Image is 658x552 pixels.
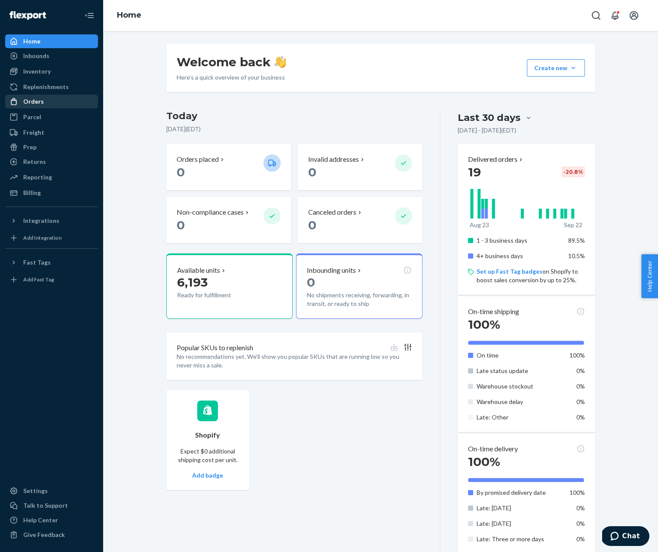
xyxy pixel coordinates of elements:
span: 100% [468,454,500,469]
div: Freight [23,128,44,137]
button: Delivered orders [468,154,524,164]
span: 0% [576,382,585,390]
p: Inbounding units [307,265,356,275]
a: Help Center [5,513,98,527]
div: Give Feedback [23,530,65,539]
div: Parcel [23,113,41,121]
button: Open Search Box [588,7,605,24]
div: Prep [23,143,37,151]
img: hand-wave emoji [274,56,286,68]
span: 0% [576,398,585,405]
div: Talk to Support [23,501,68,510]
a: Reporting [5,170,98,184]
a: Add Fast Tag [5,273,98,287]
p: Here’s a quick overview of your business [177,73,286,82]
p: On-time delivery [468,444,518,454]
div: Inventory [23,67,51,76]
p: 1 - 3 business days [477,236,561,245]
p: Invalid addresses [308,154,359,164]
p: [DATE] ( EDT ) [166,125,423,133]
a: Add Integration [5,231,98,245]
ol: breadcrumbs [110,3,148,28]
div: Last 30 days [458,111,520,124]
a: Billing [5,186,98,200]
a: Prep [5,140,98,154]
span: 0 [177,218,185,232]
img: Flexport logo [9,11,46,20]
iframe: Opens a widget where you can chat to one of our agents [602,526,649,548]
p: Warehouse delay [477,398,561,406]
button: Fast Tags [5,256,98,269]
a: Returns [5,155,98,169]
a: Replenishments [5,80,98,94]
span: 100% [468,317,500,332]
p: On-time shipping [468,307,519,317]
p: on Shopify to boost sales conversion by up to 25%. [477,267,585,284]
p: Canceled orders [308,207,356,217]
p: Orders placed [177,154,219,164]
a: Home [5,34,98,48]
span: 0% [576,367,585,374]
button: Inbounding units0No shipments receiving, forwarding, in transit, or ready to ship [296,253,422,319]
span: 0 [308,165,316,179]
p: By promised delivery date [477,488,561,497]
p: No recommendations yet. We’ll show you popular SKUs that are running low so you never miss a sale. [177,352,413,370]
p: 4+ business days [477,252,561,260]
button: Non-compliance cases 0 [166,197,291,243]
div: Settings [23,487,48,495]
button: Integrations [5,214,98,228]
button: Help Center [641,254,658,298]
button: Canceled orders 0 [298,197,422,243]
div: Replenishments [23,83,69,91]
button: Add badge [192,471,223,480]
p: Sep 22 [564,221,582,229]
button: Close Navigation [81,7,98,24]
button: Create new [527,59,585,77]
div: Fast Tags [23,258,51,267]
p: Late: [DATE] [477,519,561,528]
div: Add Fast Tag [23,276,54,283]
div: Home [23,37,40,46]
span: 19 [468,165,481,179]
button: Invalid addresses 0 [298,144,422,190]
a: Parcel [5,110,98,124]
span: 100% [569,352,585,359]
p: Expect $0 additional shipping cost per unit. [177,447,239,464]
a: Settings [5,484,98,498]
span: 0% [576,413,585,421]
p: [DATE] - [DATE] ( EDT ) [458,126,516,135]
p: Late status update [477,367,561,375]
p: Aug 23 [470,221,489,229]
span: 89.5% [568,237,585,244]
span: 100% [569,489,585,496]
div: Help Center [23,516,58,524]
p: Available units [177,265,220,275]
span: 0% [576,535,585,543]
span: 6,193 [177,275,208,290]
p: Late: Other [477,413,561,422]
p: Ready for fulfillment [177,291,257,299]
p: Warehouse stockout [477,382,561,391]
p: No shipments receiving, forwarding, in transit, or ready to ship [307,291,412,308]
h1: Welcome back [177,54,286,70]
p: Popular SKUs to replenish [177,343,253,353]
p: Non-compliance cases [177,207,244,217]
span: 0% [576,504,585,512]
div: -20.8 % [562,167,585,177]
div: Inbounds [23,52,49,60]
a: Freight [5,126,98,139]
p: Late: [DATE] [477,504,561,512]
button: Available units6,193Ready for fulfillment [166,253,293,319]
p: Late: Three or more days [477,535,561,543]
a: Inventory [5,65,98,78]
div: Billing [23,188,41,197]
button: Open notifications [606,7,624,24]
div: Orders [23,97,44,106]
a: Orders [5,95,98,108]
button: Talk to Support [5,499,98,512]
p: On time [477,351,561,360]
span: 0 [177,165,185,179]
